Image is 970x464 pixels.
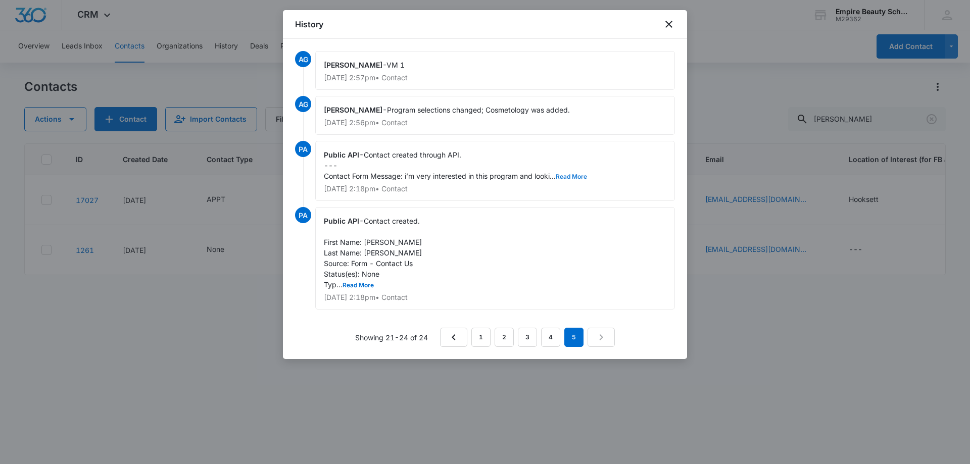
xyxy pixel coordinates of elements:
span: [PERSON_NAME] [324,106,382,114]
span: Program selections changed; Cosmetology was added. [387,106,570,114]
span: VM 1 [386,61,405,69]
span: PA [295,141,311,157]
h1: History [295,18,323,30]
button: Read More [343,282,374,288]
div: - [315,141,675,201]
p: [DATE] 2:18pm • Contact [324,294,666,301]
span: Public API [324,217,359,225]
div: - [315,96,675,135]
span: [PERSON_NAME] [324,61,382,69]
span: AG [295,96,311,112]
button: close [663,18,675,30]
span: PA [295,207,311,223]
p: Showing 21-24 of 24 [355,332,428,343]
a: Page 3 [518,328,537,347]
span: Contact created. First Name: [PERSON_NAME] Last Name: [PERSON_NAME] Source: Form - Contact Us Sta... [324,217,422,289]
div: - [315,207,675,310]
span: AG [295,51,311,67]
a: Previous Page [440,328,467,347]
em: 5 [564,328,584,347]
button: Read More [556,174,587,180]
nav: Pagination [440,328,615,347]
div: - [315,51,675,90]
p: [DATE] 2:18pm • Contact [324,185,666,192]
a: Page 2 [495,328,514,347]
a: Page 4 [541,328,560,347]
p: [DATE] 2:56pm • Contact [324,119,666,126]
a: Page 1 [471,328,491,347]
span: Contact created through API. --- Contact Form Message: i’m very interested in this program and lo... [324,150,587,180]
p: [DATE] 2:57pm • Contact [324,74,666,81]
span: Public API [324,150,359,159]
